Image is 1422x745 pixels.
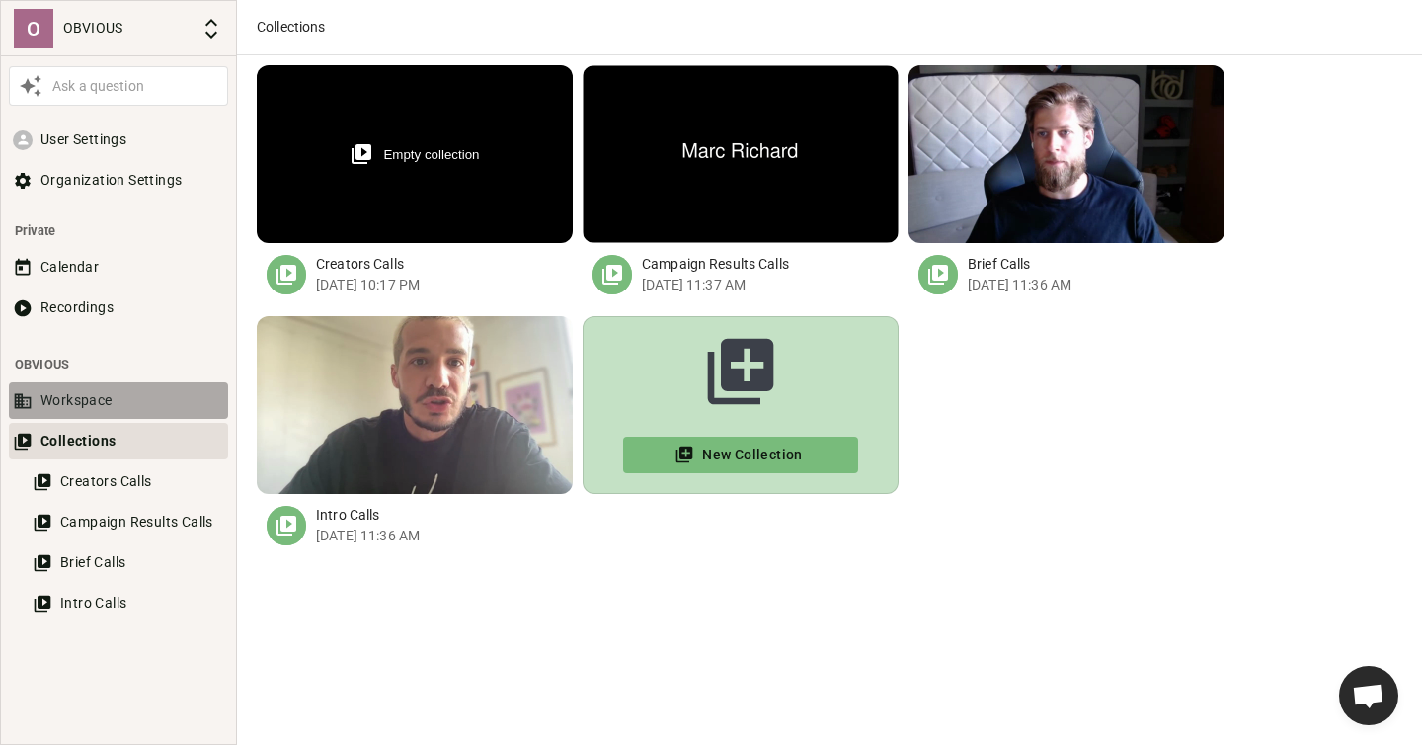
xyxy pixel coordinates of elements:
[9,122,228,158] button: User Settings
[237,7,1422,47] div: Collections
[968,275,1224,294] p: [DATE] 11:36 AM
[9,249,228,286] button: Calendar
[257,316,573,557] button: Intro Calls [DATE] 11:36 AM
[9,290,228,326] button: Recordings
[9,162,228,199] button: Organization Settings
[9,212,228,249] li: Private
[584,317,898,493] button: New Collection
[316,505,573,526] p: Intro Calls
[63,18,192,39] p: OBVIOUS
[29,585,228,621] button: Intro Calls
[29,504,228,540] button: Campaign Results Calls
[9,382,228,419] button: Workspace
[29,463,228,500] button: Creators Calls
[642,254,899,275] p: Campaign Results Calls
[316,526,573,545] p: [DATE] 11:36 AM
[9,346,228,382] li: OBVIOUS
[908,65,1224,306] button: Brief Calls [DATE] 11:36 AM
[29,544,228,581] button: Brief Calls
[583,65,899,306] button: Campaign Results Calls [DATE] 11:37 AM
[642,275,899,294] p: [DATE] 11:37 AM
[9,423,228,459] button: Collections
[257,65,573,306] button: Empty collectionCreators Calls [DATE] 10:17 PM
[316,254,573,275] p: Creators Calls
[47,76,223,97] div: Ask a question
[316,275,573,294] p: [DATE] 10:17 PM
[14,69,47,103] button: Awesile Icon
[968,254,1224,275] p: Brief Calls
[1339,666,1398,725] a: Ouvrir le chat
[14,9,53,48] div: O
[383,147,479,162] p: Empty collection
[623,437,858,473] button: New Collection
